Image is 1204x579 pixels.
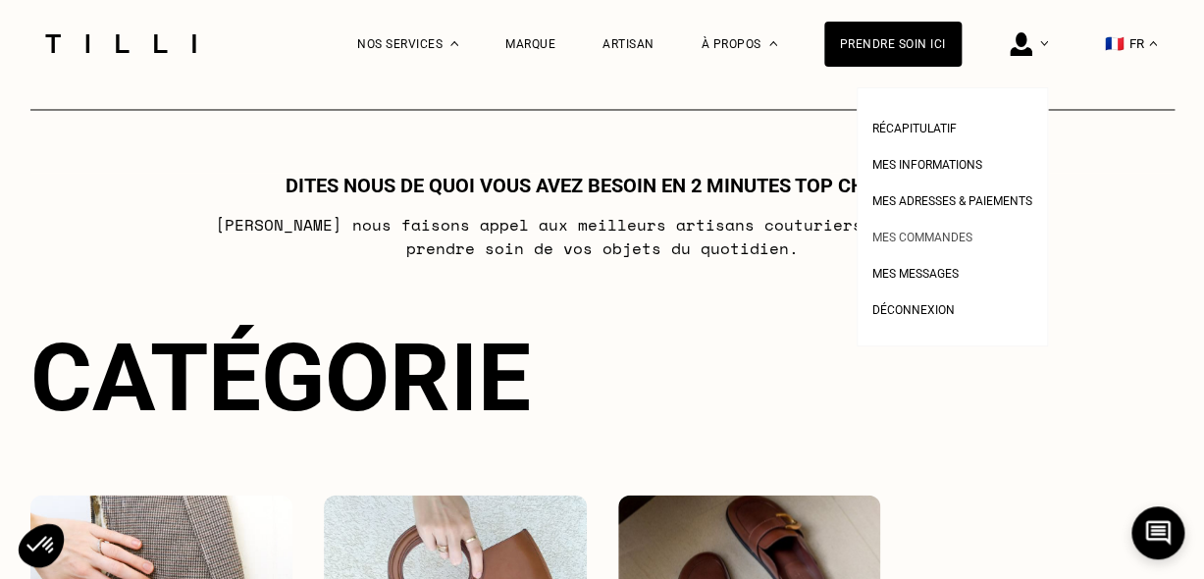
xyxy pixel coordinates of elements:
[872,116,957,136] a: Récapitulatif
[872,261,959,282] a: Mes messages
[769,41,777,46] img: Menu déroulant à propos
[872,194,1032,208] span: Mes adresses & paiements
[872,267,959,281] span: Mes messages
[872,303,955,317] span: Déconnexion
[450,41,458,46] img: Menu déroulant
[286,173,918,196] h1: Dites nous de quoi vous avez besoin en 2 minutes top chrono
[1010,32,1032,56] img: icône connexion
[872,231,972,244] span: Mes commandes
[213,212,991,259] p: [PERSON_NAME] nous faisons appel aux meilleurs artisans couturiers français pour prendre soin de ...
[38,34,203,53] img: Logo du service de couturière Tilli
[30,322,1175,432] div: Catégorie
[872,122,957,135] span: Récapitulatif
[872,225,972,245] a: Mes commandes
[872,297,955,318] a: Déconnexion
[602,37,654,51] a: Artisan
[872,188,1032,209] a: Mes adresses & paiements
[1149,41,1157,46] img: menu déroulant
[1040,41,1048,46] img: Menu déroulant
[1105,34,1125,53] span: 🇫🇷
[872,158,982,172] span: Mes informations
[872,152,982,173] a: Mes informations
[505,37,555,51] a: Marque
[824,22,962,67] a: Prendre soin ici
